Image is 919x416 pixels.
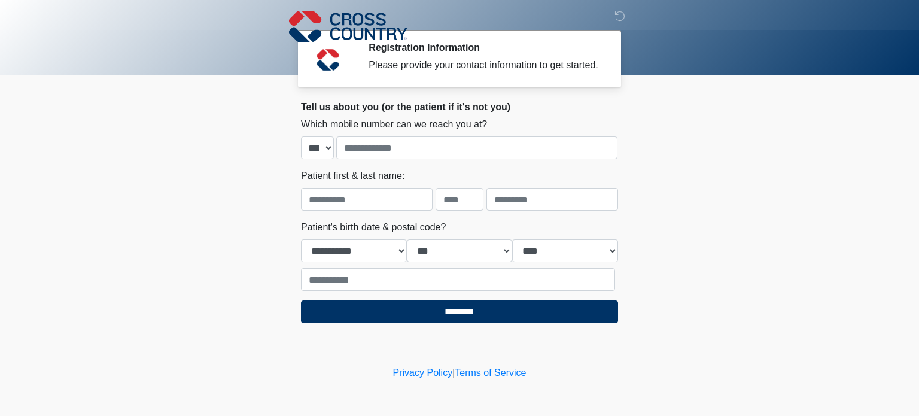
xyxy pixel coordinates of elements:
a: | [452,368,455,378]
label: Patient first & last name: [301,169,404,183]
label: Which mobile number can we reach you at? [301,117,487,132]
img: Agent Avatar [310,42,346,78]
img: Cross Country Logo [289,9,407,44]
h2: Tell us about you (or the patient if it's not you) [301,101,618,113]
a: Terms of Service [455,368,526,378]
a: Privacy Policy [393,368,453,378]
div: Please provide your contact information to get started. [369,58,600,72]
label: Patient's birth date & postal code? [301,220,446,235]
